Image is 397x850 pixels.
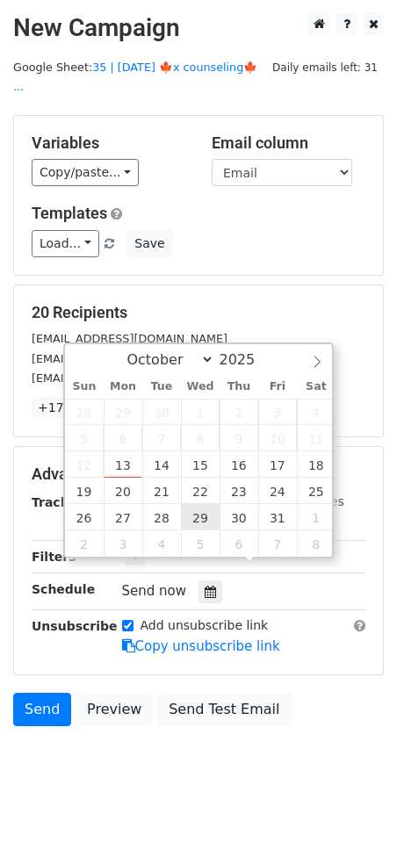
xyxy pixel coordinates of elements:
[32,465,365,484] h5: Advanced
[104,478,142,504] span: October 20, 2025
[258,451,297,478] span: October 17, 2025
[297,478,336,504] span: October 25, 2025
[181,530,220,557] span: November 5, 2025
[32,495,90,509] strong: Tracking
[142,399,181,425] span: September 30, 2025
[220,478,258,504] span: October 23, 2025
[13,13,384,43] h2: New Campaign
[297,530,336,557] span: November 8, 2025
[32,230,99,257] a: Load...
[258,425,297,451] span: October 10, 2025
[181,425,220,451] span: October 8, 2025
[297,399,336,425] span: October 4, 2025
[142,478,181,504] span: October 21, 2025
[157,693,291,726] a: Send Test Email
[258,399,297,425] span: October 3, 2025
[181,504,220,530] span: October 29, 2025
[32,397,105,419] a: +17 more
[104,504,142,530] span: October 27, 2025
[258,504,297,530] span: October 31, 2025
[104,399,142,425] span: September 29, 2025
[297,451,336,478] span: October 18, 2025
[275,493,343,511] label: UTM Codes
[266,61,384,74] a: Daily emails left: 31
[65,425,104,451] span: October 5, 2025
[104,425,142,451] span: October 6, 2025
[220,451,258,478] span: October 16, 2025
[65,451,104,478] span: October 12, 2025
[13,61,257,94] a: 35 | [DATE] 🍁x counseling🍁 ...
[181,399,220,425] span: October 1, 2025
[32,619,118,633] strong: Unsubscribe
[142,425,181,451] span: October 7, 2025
[32,371,227,385] small: [EMAIL_ADDRESS][DOMAIN_NAME]
[32,133,185,153] h5: Variables
[141,616,269,635] label: Add unsubscribe link
[297,381,336,393] span: Sat
[65,478,104,504] span: October 19, 2025
[297,425,336,451] span: October 11, 2025
[142,451,181,478] span: October 14, 2025
[220,381,258,393] span: Thu
[104,381,142,393] span: Mon
[142,530,181,557] span: November 4, 2025
[32,159,139,186] a: Copy/paste...
[32,352,227,365] small: [EMAIL_ADDRESS][DOMAIN_NAME]
[258,381,297,393] span: Fri
[142,504,181,530] span: October 28, 2025
[65,399,104,425] span: September 28, 2025
[76,693,153,726] a: Preview
[181,451,220,478] span: October 15, 2025
[126,230,172,257] button: Save
[32,332,227,345] small: [EMAIL_ADDRESS][DOMAIN_NAME]
[65,530,104,557] span: November 2, 2025
[104,530,142,557] span: November 3, 2025
[65,504,104,530] span: October 26, 2025
[266,58,384,77] span: Daily emails left: 31
[32,550,76,564] strong: Filters
[13,693,71,726] a: Send
[258,530,297,557] span: November 7, 2025
[142,381,181,393] span: Tue
[220,504,258,530] span: October 30, 2025
[181,381,220,393] span: Wed
[32,582,95,596] strong: Schedule
[220,425,258,451] span: October 9, 2025
[214,351,278,368] input: Year
[220,530,258,557] span: November 6, 2025
[297,504,336,530] span: November 1, 2025
[220,399,258,425] span: October 2, 2025
[13,61,257,94] small: Google Sheet:
[309,766,397,850] iframe: Chat Widget
[32,303,365,322] h5: 20 Recipients
[122,583,187,599] span: Send now
[122,638,280,654] a: Copy unsubscribe link
[32,204,107,222] a: Templates
[212,133,365,153] h5: Email column
[104,451,142,478] span: October 13, 2025
[65,381,104,393] span: Sun
[258,478,297,504] span: October 24, 2025
[181,478,220,504] span: October 22, 2025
